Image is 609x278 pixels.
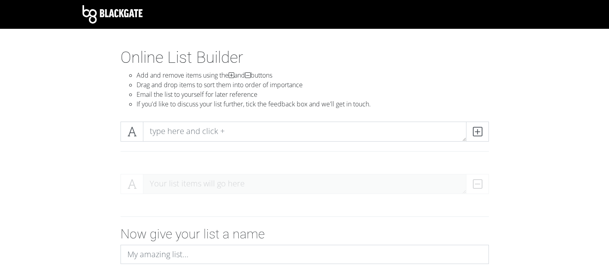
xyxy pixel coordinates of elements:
[137,70,489,80] li: Add and remove items using the and buttons
[82,5,143,24] img: Blackgate
[121,245,489,264] input: My amazing list...
[137,80,489,90] li: Drag and drop items to sort them into order of importance
[137,90,489,99] li: Email the list to yourself for later reference
[137,99,489,109] li: If you'd like to discuss your list further, tick the feedback box and we'll get in touch.
[121,48,489,67] h1: Online List Builder
[121,226,489,242] h2: Now give your list a name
